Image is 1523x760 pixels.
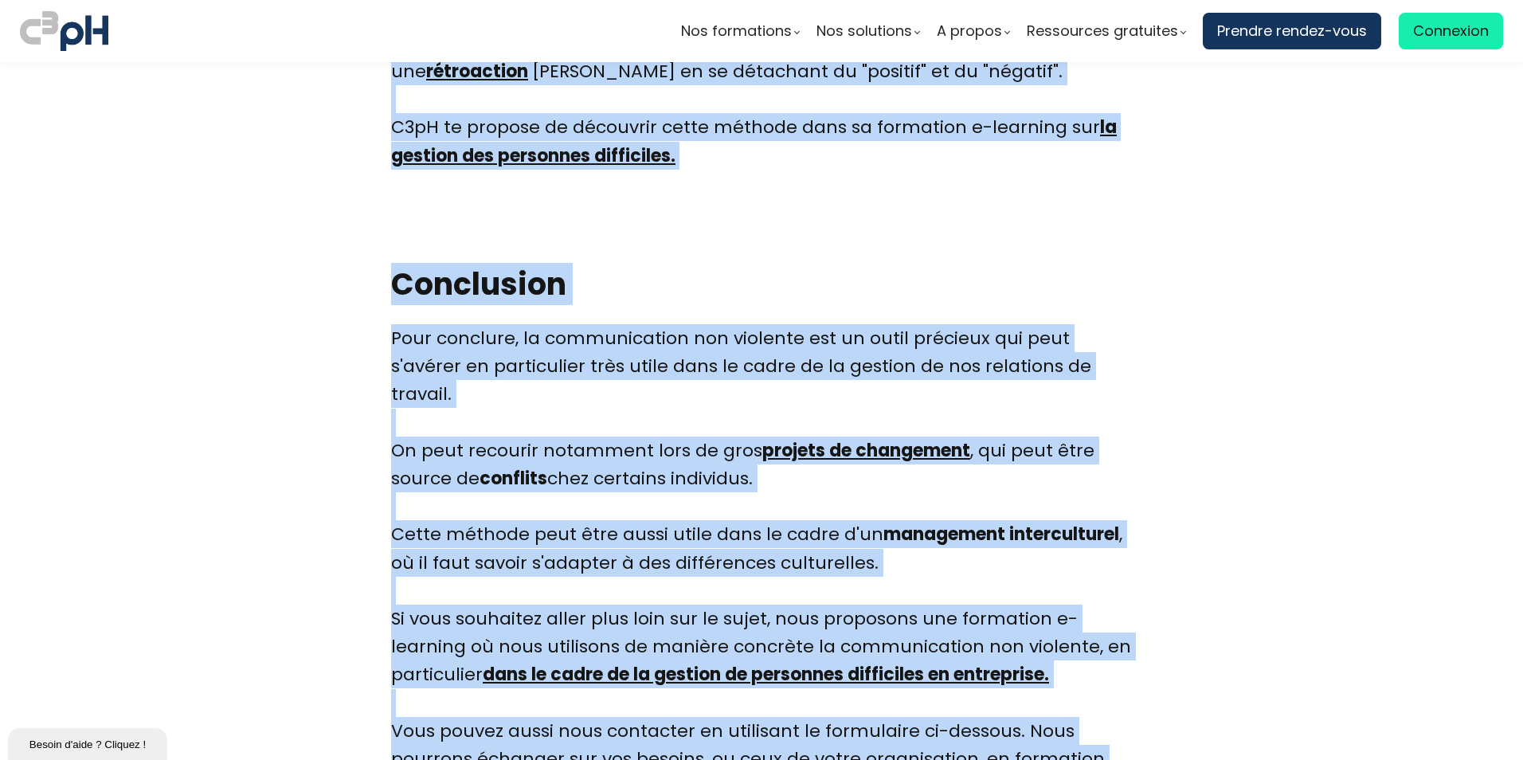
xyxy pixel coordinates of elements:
b: management interculturel [883,522,1119,546]
span: Nos formations [681,19,792,43]
a: Connexion [1399,13,1503,49]
a: dans le cadre de la gestion de personnes difficiles en entreprise. [483,662,1049,687]
span: A propos [937,19,1002,43]
span: Prendre rendez-vous [1217,19,1367,43]
a: Prendre rendez-vous [1203,13,1381,49]
a: projets de changement [762,438,970,463]
a: la gestion des personnes difficiles. [391,115,1117,167]
h2: Conclusion [391,264,1132,304]
b: conflits [480,466,547,491]
span: Connexion [1413,19,1489,43]
iframe: chat widget [8,725,170,760]
a: rétroaction [426,59,528,84]
img: logo C3PH [20,8,108,54]
span: Nos solutions [816,19,912,43]
div: Cette méthode proposée par le Management 3.0. permet en effet de livrer une [PERSON_NAME] en se... [391,2,1132,170]
span: Ressources gratuites [1027,19,1178,43]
